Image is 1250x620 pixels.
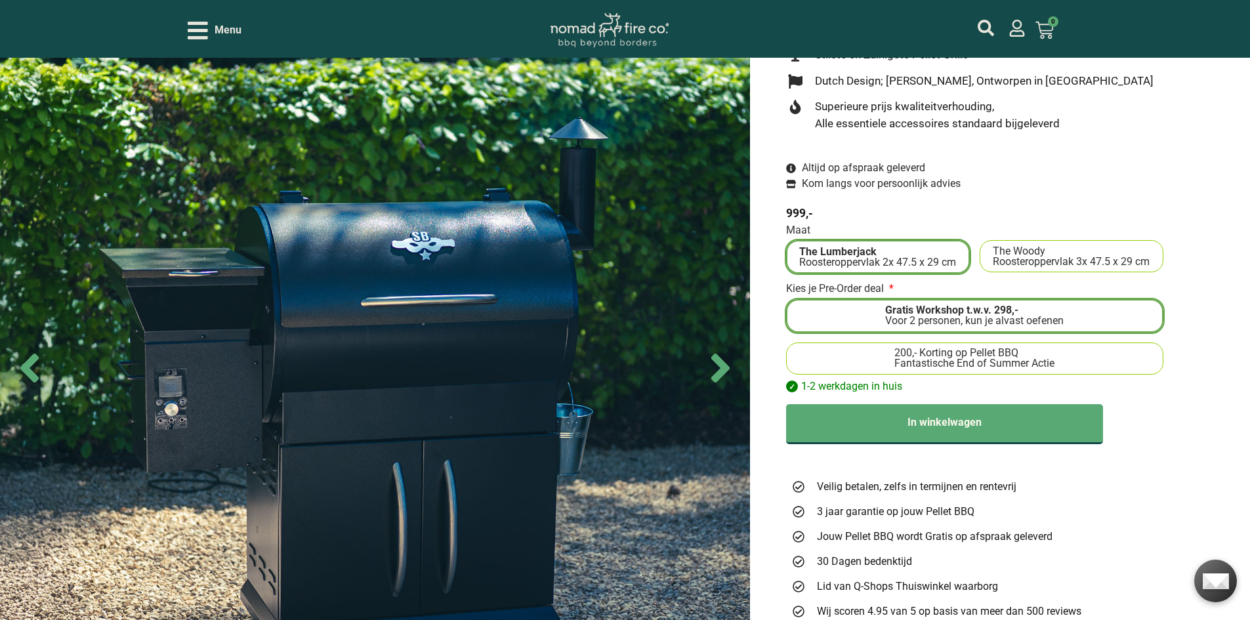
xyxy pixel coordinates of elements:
[791,579,1158,594] a: Lid van Q-Shops Thuiswinkel waarborg
[814,479,1016,495] span: Veilig betalen, zelfs in termijnen en rentevrij
[551,13,669,48] img: Nomad Logo
[188,19,241,42] div: Open/Close Menu
[1009,20,1026,37] a: mijn account
[7,345,52,391] span: Previous slide
[799,160,925,176] span: Altijd op afspraak geleverd
[814,554,912,569] span: 30 Dagen bedenktijd
[812,73,1154,90] span: Dutch Design; [PERSON_NAME], Ontworpen in [GEOGRAPHIC_DATA]
[814,504,974,520] span: 3 jaar garantie op jouw Pellet BBQ
[799,176,961,192] span: Kom langs voor persoonlijk advies
[786,404,1103,444] button: In winkelwagen
[1048,16,1058,27] span: 0
[814,579,998,594] span: Lid van Q-Shops Thuiswinkel waarborg
[791,529,1158,545] a: Jouw Pellet BBQ wordt Gratis op afspraak geleverd
[894,358,1054,369] div: Fantastische End of Summer Actie
[885,316,1064,326] div: Voor 2 personen, kun je alvast oefenen
[1020,13,1070,47] a: 0
[993,246,1045,257] span: The Woody
[791,554,1158,569] a: 30 Dagen bedenktijd
[978,20,994,36] a: mijn account
[894,348,1018,358] span: 200,- Korting op Pellet BBQ
[786,176,961,192] a: Kom langs voor persoonlijk advies
[786,225,810,236] span: Maat
[993,257,1150,267] div: Roosteroppervlak 3x 47.5 x 29 cm
[786,160,925,176] a: Altijd op afspraak geleverd
[786,381,1163,392] p: 1-2 werkdagen in huis
[814,529,1052,545] span: Jouw Pellet BBQ wordt Gratis op afspraak geleverd
[799,257,956,268] div: Roosteroppervlak 2x 47.5 x 29 cm
[786,283,884,294] span: Kies je Pre-Order deal
[799,247,877,257] span: The Lumberjack
[885,305,1018,316] span: Gratis Workshop t.w.v. 298,-
[814,604,1081,619] span: Wij scoren 4.95 van 5 op basis van meer dan 500 reviews
[791,604,1158,619] a: Wij scoren 4.95 van 5 op basis van meer dan 500 reviews
[215,22,241,38] span: Menu
[791,479,1158,495] a: Veilig betalen, zelfs in termijnen en rentevrij
[812,98,1060,132] span: Superieure prijs kwaliteitverhouding, Alle essentiele accessoires standaard bijgeleverd
[698,345,743,391] span: Next slide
